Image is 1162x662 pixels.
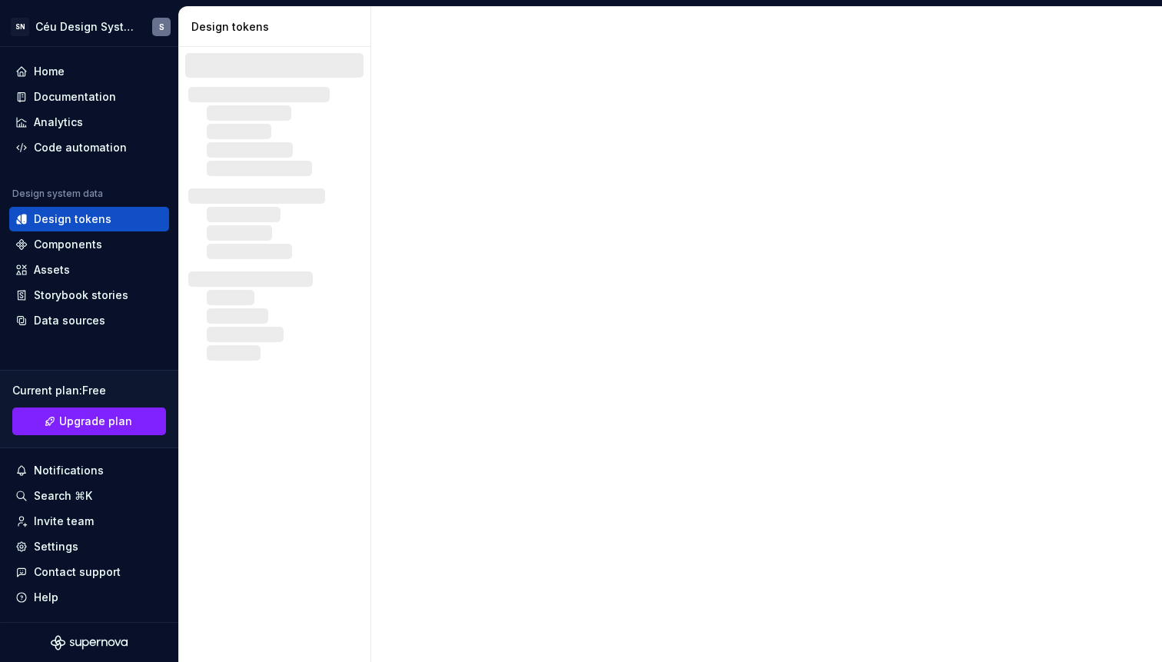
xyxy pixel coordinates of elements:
div: Documentation [34,89,116,105]
button: Search ⌘K [9,484,169,508]
div: Design tokens [34,211,111,227]
div: SN [11,18,29,36]
a: Upgrade plan [12,408,166,435]
a: Components [9,232,169,257]
div: Analytics [34,115,83,130]
div: Contact support [34,564,121,580]
div: Current plan : Free [12,383,166,398]
div: Céu Design System [35,19,134,35]
div: Design tokens [191,19,364,35]
a: Analytics [9,110,169,135]
div: Search ⌘K [34,488,92,504]
a: Storybook stories [9,283,169,308]
div: Assets [34,262,70,278]
div: Components [34,237,102,252]
a: Assets [9,258,169,282]
div: Code automation [34,140,127,155]
a: Documentation [9,85,169,109]
a: Invite team [9,509,169,534]
svg: Supernova Logo [51,635,128,650]
div: S [159,21,164,33]
div: Data sources [34,313,105,328]
a: Data sources [9,308,169,333]
div: Design system data [12,188,103,200]
a: Design tokens [9,207,169,231]
a: Home [9,59,169,84]
div: Help [34,590,58,605]
button: Contact support [9,560,169,584]
span: Upgrade plan [59,414,132,429]
div: Storybook stories [34,288,128,303]
button: Help [9,585,169,610]
div: Settings [34,539,78,554]
a: Code automation [9,135,169,160]
button: SNCéu Design SystemS [3,10,175,43]
div: Notifications [34,463,104,478]
div: Invite team [34,514,94,529]
div: Home [34,64,65,79]
button: Notifications [9,458,169,483]
a: Settings [9,534,169,559]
